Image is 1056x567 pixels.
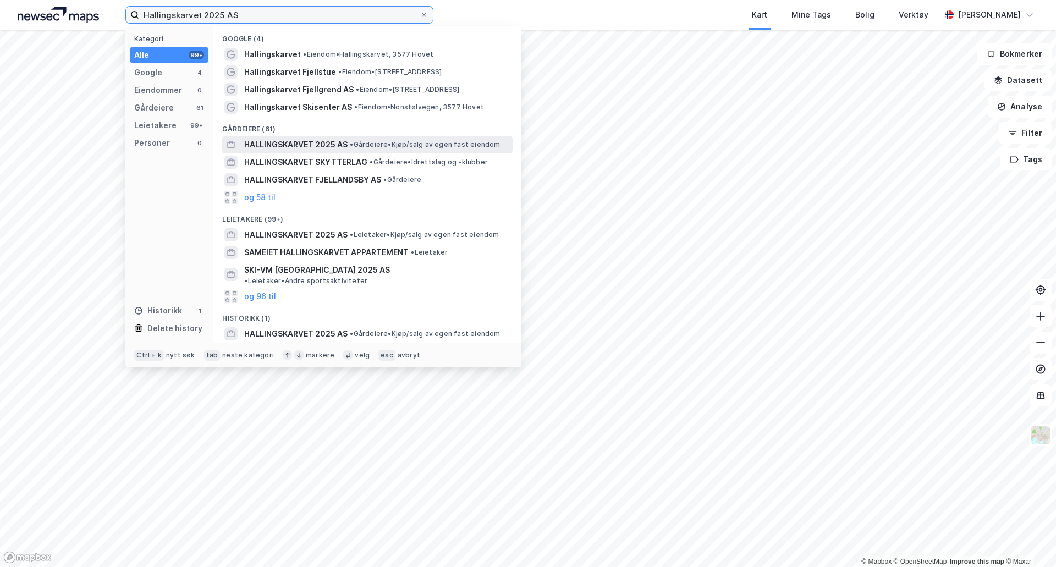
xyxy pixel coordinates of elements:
[1000,148,1052,170] button: Tags
[354,103,358,111] span: •
[350,140,353,148] span: •
[977,43,1052,65] button: Bokmerker
[988,96,1052,118] button: Analyse
[134,136,170,150] div: Personer
[383,175,421,184] span: Gårdeiere
[350,329,353,338] span: •
[985,69,1052,91] button: Datasett
[861,558,892,565] a: Mapbox
[894,558,947,565] a: OpenStreetMap
[204,350,221,361] div: tab
[134,304,182,317] div: Historikk
[189,121,204,130] div: 99+
[411,248,414,256] span: •
[303,50,433,59] span: Eiendom • Hallingskarvet, 3577 Hovet
[244,191,276,204] button: og 58 til
[244,138,348,151] span: HALLINGSKARVET 2025 AS
[134,35,208,43] div: Kategori
[139,7,420,23] input: Søk på adresse, matrikkel, gårdeiere, leietakere eller personer
[134,66,162,79] div: Google
[370,158,488,167] span: Gårdeiere • Idrettslag og -klubber
[134,119,177,132] div: Leietakere
[195,68,204,77] div: 4
[213,206,521,226] div: Leietakere (99+)
[356,85,459,94] span: Eiendom • [STREET_ADDRESS]
[134,48,149,62] div: Alle
[999,122,1052,144] button: Filter
[244,156,367,169] span: HALLINGSKARVET SKYTTERLAG
[18,7,99,23] img: logo.a4113a55bc3d86da70a041830d287a7e.svg
[244,277,367,285] span: Leietaker • Andre sportsaktiviteter
[338,68,442,76] span: Eiendom • [STREET_ADDRESS]
[244,290,276,303] button: og 96 til
[1001,514,1056,567] iframe: Chat Widget
[195,139,204,147] div: 0
[195,306,204,315] div: 1
[244,228,348,241] span: HALLINGSKARVET 2025 AS
[213,305,521,325] div: Historikk (1)
[899,8,928,21] div: Verktøy
[166,351,195,360] div: nytt søk
[354,103,484,112] span: Eiendom • Nonstølvegen, 3577 Hovet
[244,101,352,114] span: Hallingskarvet Skisenter AS
[3,551,52,564] a: Mapbox homepage
[1001,514,1056,567] div: Kontrollprogram for chat
[244,48,301,61] span: Hallingskarvet
[134,84,182,97] div: Eiendommer
[398,351,420,360] div: avbryt
[134,350,164,361] div: Ctrl + k
[378,350,395,361] div: esc
[958,8,1021,21] div: [PERSON_NAME]
[383,175,387,184] span: •
[244,173,381,186] span: HALLINGSKARVET FJELLANDSBY AS
[950,558,1004,565] a: Improve this map
[244,65,336,79] span: Hallingskarvet Fjellstue
[244,327,348,340] span: HALLINGSKARVET 2025 AS
[303,50,306,58] span: •
[350,329,500,338] span: Gårdeiere • Kjøp/salg av egen fast eiendom
[189,51,204,59] div: 99+
[213,116,521,136] div: Gårdeiere (61)
[356,85,359,93] span: •
[244,263,390,277] span: SKI-VM [GEOGRAPHIC_DATA] 2025 AS
[350,230,353,239] span: •
[306,351,334,360] div: markere
[1030,425,1051,445] img: Z
[195,103,204,112] div: 61
[213,26,521,46] div: Google (4)
[244,277,248,285] span: •
[222,351,274,360] div: neste kategori
[134,101,174,114] div: Gårdeiere
[350,230,499,239] span: Leietaker • Kjøp/salg av egen fast eiendom
[350,140,500,149] span: Gårdeiere • Kjøp/salg av egen fast eiendom
[752,8,767,21] div: Kart
[855,8,875,21] div: Bolig
[338,68,342,76] span: •
[355,351,370,360] div: velg
[791,8,831,21] div: Mine Tags
[411,248,448,257] span: Leietaker
[370,158,373,166] span: •
[244,246,409,259] span: SAMEIET HALLINGSKARVET APPARTEMENT
[195,86,204,95] div: 0
[147,322,202,335] div: Delete history
[244,83,354,96] span: Hallingskarvet Fjellgrend AS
